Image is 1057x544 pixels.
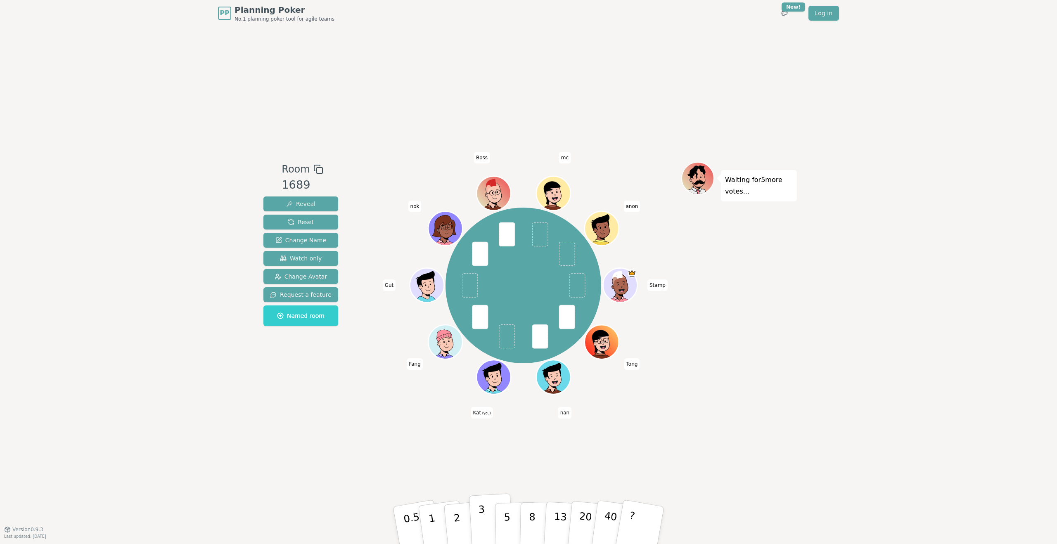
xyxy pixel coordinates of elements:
span: Click to change your name [407,358,422,370]
a: PPPlanning PokerNo.1 planning poker tool for agile teams [218,4,334,22]
span: Planning Poker [235,4,334,16]
span: Click to change your name [474,152,490,163]
button: Click to change your avatar [477,361,510,393]
span: (you) [481,412,491,415]
span: Click to change your name [471,407,493,419]
span: Change Avatar [275,272,327,281]
button: Named room [263,305,338,326]
span: No.1 planning poker tool for agile teams [235,16,334,22]
span: Named room [277,312,325,320]
span: Last updated: [DATE] [4,534,46,539]
span: Version 0.9.3 [12,526,43,533]
span: Click to change your name [623,201,640,212]
span: Click to change your name [647,279,668,291]
p: Waiting for 5 more votes... [725,174,793,197]
button: Version0.9.3 [4,526,43,533]
button: Reveal [263,196,338,211]
button: Change Avatar [263,269,338,284]
span: PP [220,8,229,18]
span: Click to change your name [624,358,640,370]
button: Request a feature [263,287,338,302]
div: 1689 [282,177,323,194]
button: Reset [263,215,338,229]
span: Watch only [280,254,322,263]
span: Change Name [275,236,326,244]
button: Change Name [263,233,338,248]
button: New! [777,6,792,21]
span: Stamp is the host [628,269,636,278]
span: Click to change your name [559,152,571,163]
span: Click to change your name [383,279,396,291]
a: Log in [808,6,839,21]
div: New! [782,2,805,12]
span: Room [282,162,310,177]
span: Click to change your name [558,407,572,419]
button: Watch only [263,251,338,266]
span: Reset [288,218,314,226]
span: Request a feature [270,291,332,299]
span: Reveal [286,200,315,208]
span: Click to change your name [408,201,422,212]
